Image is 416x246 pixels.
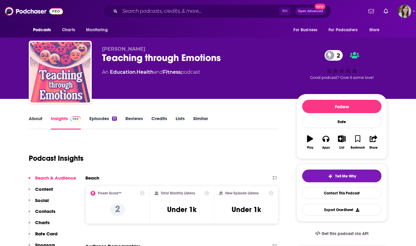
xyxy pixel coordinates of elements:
[35,208,55,214] p: Contacts
[29,154,84,163] h1: Podcast Insights
[62,26,75,34] span: Charts
[28,231,58,242] button: Rate Card
[167,205,196,214] h3: Under 1k
[310,226,373,241] a: Get this podcast via API
[325,24,366,36] button: open menu
[318,131,334,153] button: Apps
[350,131,365,153] button: Bookmark
[35,186,53,192] p: Content
[335,174,356,179] span: Tell Me Why
[307,146,313,150] div: Play
[125,116,143,130] a: Reviews
[302,204,381,216] button: Export One-Sheet
[232,205,261,214] h3: Under 1k
[29,24,59,36] button: open menu
[398,5,411,18] button: Show profile menu
[33,26,51,34] span: Podcasts
[28,197,49,209] button: Social
[381,6,391,16] a: Show notifications dropdown
[293,26,317,34] span: For Business
[302,131,318,153] button: Play
[329,26,358,34] span: For Podcasters
[89,116,117,130] a: Episodes31
[102,46,145,52] span: [PERSON_NAME]
[369,26,380,34] span: More
[334,131,350,153] button: List
[35,231,58,237] p: Rate Card
[366,131,381,153] button: Share
[398,5,411,18] span: Logged in as devinandrade
[296,46,387,84] div: 2Good podcast? Give it some love!
[151,116,167,130] a: Credits
[29,116,42,130] a: About
[279,7,290,15] span: ⌘ K
[5,5,63,17] img: Podchaser - Follow, Share and Rate Podcasts
[339,146,344,150] div: List
[51,116,81,130] a: InsightsPodchaser Pro
[110,204,125,216] p: 2
[35,175,76,181] p: Reach & Audience
[325,50,343,61] a: 2
[86,26,107,34] span: Monitoring
[163,69,181,75] a: Fitness
[28,208,55,220] button: Contacts
[110,69,136,75] a: Education
[369,146,378,150] div: Share
[351,146,365,150] div: Bookmark
[310,75,374,80] span: Good podcast? Give it some love!
[102,69,200,76] div: An podcast
[98,191,121,195] h2: Power Score™
[331,50,343,61] span: 2
[58,24,79,36] a: Charts
[298,10,323,13] span: Open Advanced
[176,116,185,130] a: Lists
[295,8,326,15] button: Open AdvancedNew
[315,4,325,9] span: New
[70,116,81,121] img: Podchaser Pro
[365,24,387,36] button: open menu
[322,146,330,150] div: Apps
[30,42,91,103] img: Teaching through Emotions
[28,220,50,231] button: Charts
[398,5,411,18] img: User Profile
[35,197,49,203] p: Social
[137,69,154,75] a: Health
[120,6,279,16] input: Search podcasts, credits, & more...
[28,186,53,197] button: Content
[302,116,381,128] div: Rate
[35,220,50,225] p: Charts
[366,6,376,16] a: Show notifications dropdown
[193,116,208,130] a: Similar
[154,69,163,75] span: and
[328,174,333,179] img: tell me why sparkle
[112,116,117,121] div: 31
[161,191,195,195] h2: Total Monthly Listens
[302,170,381,182] button: tell me why sparkleTell Me Why
[85,175,99,181] h2: Reach
[82,24,115,36] button: open menu
[225,191,259,195] h2: New Episode Listens
[302,100,381,113] button: Follow
[289,24,325,36] button: open menu
[322,231,368,236] span: Get this podcast via API
[28,175,76,186] button: Reach & Audience
[136,69,137,75] span: ,
[302,187,381,199] a: Contact This Podcast
[103,4,331,18] div: Search podcasts, credits, & more...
